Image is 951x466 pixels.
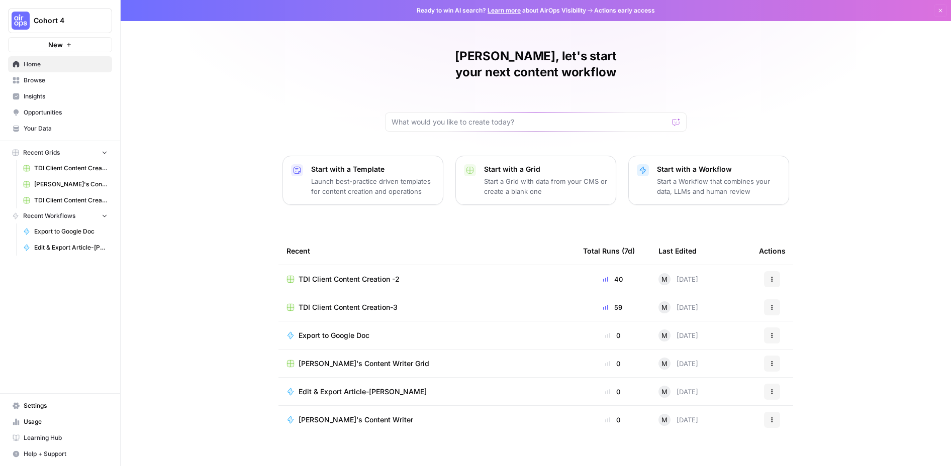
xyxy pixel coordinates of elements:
span: Your Data [24,124,108,133]
a: Learn more [488,7,521,14]
div: 40 [583,274,642,284]
p: Launch best-practice driven templates for content creation and operations [311,176,435,196]
span: Actions early access [594,6,655,15]
a: Edit & Export Article-[PERSON_NAME] [287,387,567,397]
div: [DATE] [658,358,698,370]
div: [DATE] [658,386,698,398]
a: TDI Client Content Creation -2 [19,192,112,208]
span: M [661,359,668,369]
h1: [PERSON_NAME], let's start your next content workflow [385,48,687,80]
div: Total Runs (7d) [583,237,635,265]
span: [PERSON_NAME]'s Content Writer Grid [299,359,429,369]
a: Browse [8,72,112,88]
a: TDI Client Content Creation [19,160,112,176]
span: Cohort 4 [34,16,94,26]
a: Edit & Export Article-[PERSON_NAME] [19,240,112,256]
button: Recent Grids [8,145,112,160]
span: M [661,274,668,284]
span: TDI Client Content Creation-3 [299,302,398,312]
button: Workspace: Cohort 4 [8,8,112,33]
a: TDI Client Content Creation -2 [287,274,567,284]
span: Opportunities [24,108,108,117]
span: Export to Google Doc [299,330,369,340]
a: Settings [8,398,112,414]
a: Your Data [8,121,112,137]
input: What would you like to create today? [392,117,668,127]
span: TDI Client Content Creation [34,164,108,173]
div: 59 [583,302,642,312]
a: Insights [8,88,112,104]
span: Export to Google Doc [34,227,108,236]
span: M [661,387,668,397]
a: [PERSON_NAME]'s Content Writer Grid [19,176,112,192]
button: Recent Workflows [8,208,112,223]
img: Cohort 4 Logo [12,12,30,30]
a: Export to Google Doc [19,223,112,240]
span: Home [24,60,108,69]
div: 0 [583,359,642,369]
div: [DATE] [658,273,698,285]
p: Start with a Workflow [657,164,781,174]
button: Help + Support [8,446,112,462]
div: [DATE] [658,301,698,313]
button: Start with a TemplateLaunch best-practice driven templates for content creation and operations [282,156,443,205]
a: TDI Client Content Creation-3 [287,302,567,312]
span: Usage [24,417,108,426]
span: [PERSON_NAME]'s Content Writer [299,415,413,425]
span: M [661,415,668,425]
span: Learning Hub [24,433,108,442]
span: Recent Workflows [23,211,75,220]
a: [PERSON_NAME]'s Content Writer Grid [287,359,567,369]
p: Start a Grid with data from your CMS or create a blank one [484,176,608,196]
span: [PERSON_NAME]'s Content Writer Grid [34,180,108,189]
div: Last Edited [658,237,697,265]
button: New [8,37,112,52]
span: New [48,40,63,50]
a: Opportunities [8,104,112,121]
div: 0 [583,330,642,340]
span: Ready to win AI search? about AirOps Visibility [417,6,586,15]
button: Start with a WorkflowStart a Workflow that combines your data, LLMs and human review [628,156,789,205]
span: Settings [24,401,108,410]
div: 0 [583,387,642,397]
button: Start with a GridStart a Grid with data from your CMS or create a blank one [455,156,616,205]
a: Export to Google Doc [287,330,567,340]
span: Edit & Export Article-[PERSON_NAME] [34,243,108,252]
span: Help + Support [24,449,108,458]
span: Insights [24,92,108,101]
span: Edit & Export Article-[PERSON_NAME] [299,387,427,397]
span: M [661,330,668,340]
div: 0 [583,415,642,425]
p: Start with a Grid [484,164,608,174]
div: [DATE] [658,414,698,426]
a: Usage [8,414,112,430]
span: Recent Grids [23,148,60,157]
span: TDI Client Content Creation -2 [34,196,108,205]
p: Start a Workflow that combines your data, LLMs and human review [657,176,781,196]
span: TDI Client Content Creation -2 [299,274,400,284]
span: M [661,302,668,312]
span: Browse [24,76,108,85]
div: Actions [759,237,786,265]
a: [PERSON_NAME]'s Content Writer [287,415,567,425]
a: Home [8,56,112,72]
p: Start with a Template [311,164,435,174]
div: Recent [287,237,567,265]
a: Learning Hub [8,430,112,446]
div: [DATE] [658,329,698,341]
